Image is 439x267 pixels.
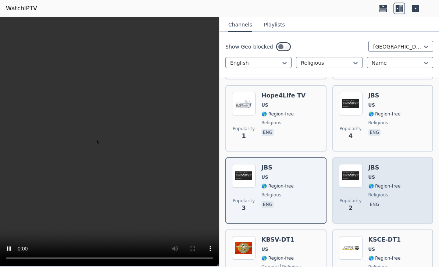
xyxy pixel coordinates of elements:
[261,129,274,136] p: eng
[368,192,388,198] span: religious
[261,175,268,181] span: US
[368,256,401,261] span: 🌎 Region-free
[232,164,256,188] img: JBS
[368,247,375,253] span: US
[225,43,273,51] label: Show Geo-blocked
[368,175,375,181] span: US
[349,204,353,213] span: 2
[368,201,381,209] p: eng
[261,164,294,172] h6: JBS
[261,192,281,198] span: religious
[368,164,401,172] h6: JBS
[261,184,294,189] span: 🌎 Region-free
[261,111,294,117] span: 🌎 Region-free
[261,103,268,108] span: US
[368,92,401,100] h6: JBS
[368,111,401,117] span: 🌎 Region-free
[261,201,274,209] p: eng
[368,129,381,136] p: eng
[233,198,255,204] span: Popularity
[368,103,375,108] span: US
[339,92,363,116] img: JBS
[261,247,268,253] span: US
[368,120,388,126] span: religious
[233,126,255,132] span: Popularity
[242,204,246,213] span: 3
[339,236,363,260] img: KSCE-DT1
[339,126,361,132] span: Popularity
[261,120,281,126] span: religious
[368,236,401,244] h6: KSCE-DT1
[261,92,306,100] h6: Hope4Life TV
[339,198,361,204] span: Popularity
[261,236,302,244] h6: KBSV-DT1
[6,4,37,13] a: WatchIPTV
[349,132,353,141] span: 4
[339,164,363,188] img: JBS
[261,256,294,261] span: 🌎 Region-free
[232,92,256,116] img: Hope4Life TV
[228,18,252,32] button: Channels
[232,236,256,260] img: KBSV-DT1
[242,132,246,141] span: 1
[264,18,285,32] button: Playlists
[368,184,401,189] span: 🌎 Region-free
